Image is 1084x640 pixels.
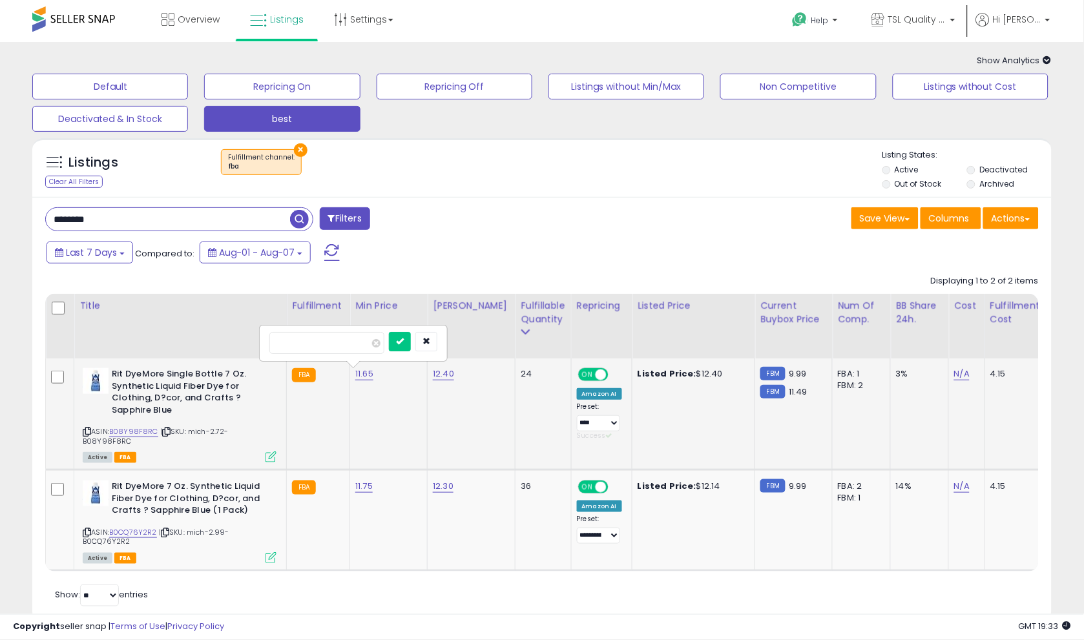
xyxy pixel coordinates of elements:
label: Active [895,164,919,175]
div: Current Buybox Price [760,299,827,326]
button: Repricing On [204,74,360,99]
div: [PERSON_NAME] [433,299,510,313]
span: ON [579,482,596,493]
div: Cost [954,299,979,313]
a: 11.65 [355,367,373,380]
strong: Copyright [13,621,60,633]
div: seller snap | | [13,621,224,634]
span: Columns [929,212,970,225]
div: FBM: 2 [838,380,881,391]
a: 12.30 [433,480,453,493]
div: $12.40 [638,368,745,380]
span: Overview [178,13,220,26]
label: Deactivated [980,164,1028,175]
span: Show: entries [55,588,148,601]
div: Amazon AI [577,388,622,400]
small: FBA [292,480,316,495]
span: All listings currently available for purchase on Amazon [83,452,112,463]
button: Deactivated & In Stock [32,106,188,132]
button: Listings without Min/Max [548,74,704,99]
span: Last 7 Days [66,246,117,259]
div: Num of Comp. [838,299,885,326]
div: 24 [521,368,561,380]
span: TSL Quality Products [888,13,946,26]
span: Fulfillment channel : [228,152,295,172]
a: 11.75 [355,480,373,493]
div: FBM: 1 [838,492,881,504]
div: 14% [896,480,939,492]
button: Aug-01 - Aug-07 [200,242,311,263]
div: Fulfillment [292,299,344,313]
button: × [294,143,307,157]
button: Repricing Off [377,74,532,99]
a: N/A [954,480,970,493]
img: 41wYEnnfNuL._SL40_.jpg [83,368,109,394]
button: Save View [851,207,919,229]
small: FBA [292,368,316,382]
button: best [204,106,360,132]
div: 4.15 [990,480,1036,492]
a: B08Y98F8RC [109,426,158,437]
div: Amazon AI [577,501,622,512]
span: FBA [114,553,136,564]
button: Filters [320,207,370,230]
span: Show Analytics [977,54,1052,67]
b: Rit DyeMore Single Bottle 7 Oz. Synthetic Liquid Fiber Dye for Clothing, D?cor, and Crafts ? Sapp... [112,368,269,419]
button: Non Competitive [720,74,876,99]
span: 9.99 [789,480,807,492]
i: Get Help [792,12,808,28]
a: Privacy Policy [167,621,224,633]
div: 36 [521,480,561,492]
span: Success [577,431,612,440]
div: ASIN: [83,368,276,461]
div: Preset: [577,402,622,440]
a: 12.40 [433,367,454,380]
p: Listing States: [882,149,1052,161]
span: | SKU: mich-2.99-B0CQ76Y2R2 [83,527,229,546]
a: B0CQ76Y2R2 [109,527,157,538]
div: FBA: 1 [838,368,881,380]
div: Listed Price [638,299,749,313]
div: 4.15 [990,368,1036,380]
div: fba [228,162,295,171]
span: ON [579,369,596,380]
a: Help [782,2,851,42]
span: | SKU: mich-2.72-B08Y98F8RC [83,426,229,446]
div: Min Price [355,299,422,313]
button: Columns [921,207,981,229]
button: Default [32,74,188,99]
img: 41wYEnnfNuL._SL40_.jpg [83,480,109,506]
span: OFF [606,482,627,493]
div: Repricing [577,299,627,313]
button: Last 7 Days [47,242,133,263]
b: Listed Price: [638,367,696,380]
a: Terms of Use [110,621,165,633]
span: FBA [114,452,136,463]
div: Fulfillment Cost [990,299,1040,326]
span: Listings [270,13,304,26]
span: Help [811,15,829,26]
small: FBM [760,367,786,380]
span: 9.99 [789,367,807,380]
small: FBM [760,385,786,398]
small: FBM [760,479,786,493]
span: Aug-01 - Aug-07 [219,246,295,259]
a: Hi [PERSON_NAME] [976,13,1050,42]
span: 2025-08-15 19:33 GMT [1019,621,1071,633]
b: Listed Price: [638,480,696,492]
span: Compared to: [135,247,194,260]
div: $12.14 [638,480,745,492]
span: OFF [606,369,627,380]
div: BB Share 24h. [896,299,943,326]
div: 3% [896,368,939,380]
span: Hi [PERSON_NAME] [993,13,1041,26]
div: Fulfillable Quantity [521,299,565,326]
div: FBA: 2 [838,480,881,492]
span: 11.49 [789,386,808,398]
span: All listings currently available for purchase on Amazon [83,553,112,564]
label: Archived [980,178,1015,189]
h5: Listings [68,154,118,172]
div: ASIN: [83,480,276,562]
b: Rit DyeMore 7 Oz. Synthetic Liquid Fiber Dye for Clothing, D?cor, and Crafts ? Sapphire Blue (1 P... [112,480,269,520]
label: Out of Stock [895,178,942,189]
